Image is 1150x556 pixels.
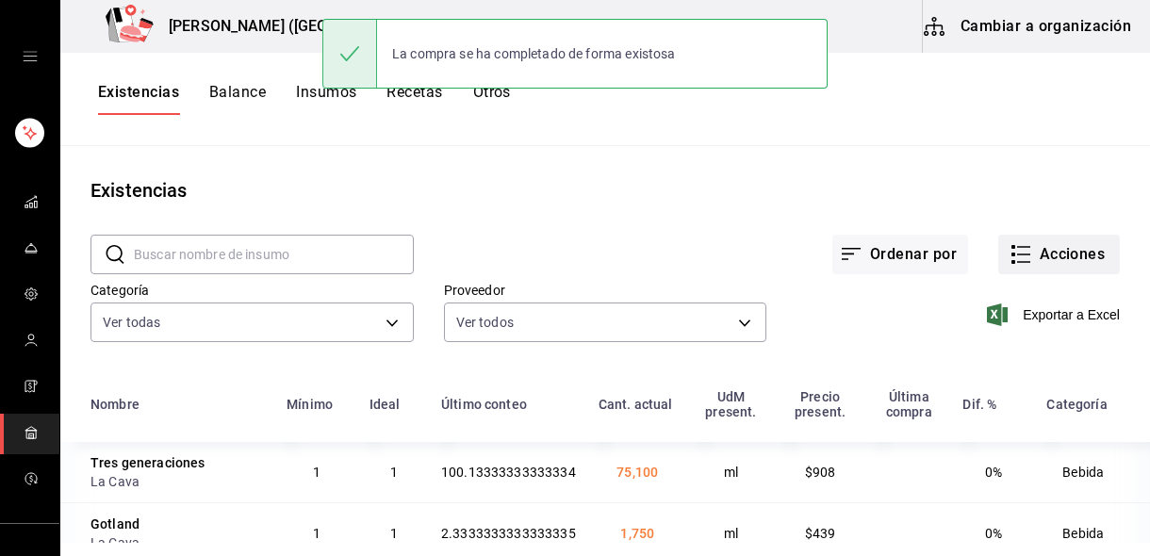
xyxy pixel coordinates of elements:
[599,397,673,412] div: Cant. actual
[962,397,996,412] div: Dif. %
[90,176,187,204] div: Existencias
[785,389,855,419] div: Precio present.
[805,526,836,541] span: $439
[90,397,140,412] div: Nombre
[296,83,356,115] button: Insumos
[154,15,447,38] h3: [PERSON_NAME] ([GEOGRAPHIC_DATA])
[699,389,763,419] div: UdM present.
[441,526,576,541] span: 2.3333333333333335
[390,465,398,480] span: 1
[805,465,836,480] span: $908
[878,389,940,419] div: Última compra
[991,303,1120,326] button: Exportar a Excel
[287,397,333,412] div: Mínimo
[23,49,38,64] button: open drawer
[90,515,140,533] div: Gotland
[998,235,1120,274] button: Acciones
[103,313,160,332] span: Ver todas
[444,284,767,297] label: Proveedor
[377,33,691,74] div: La compra se ha completado de forma existosa
[98,83,511,115] div: navigation tabs
[90,533,264,552] div: La Cava
[313,526,320,541] span: 1
[1035,442,1150,502] td: Bebida
[616,465,658,480] span: 75,100
[90,453,205,472] div: Tres generaciones
[313,465,320,480] span: 1
[832,235,968,274] button: Ordenar por
[620,526,654,541] span: 1,750
[1046,397,1107,412] div: Categoría
[441,397,527,412] div: Último conteo
[985,526,1002,541] span: 0%
[370,397,401,412] div: Ideal
[985,465,1002,480] span: 0%
[134,236,414,273] input: Buscar nombre de insumo
[441,465,576,480] span: 100.13333333333334
[688,442,774,502] td: ml
[390,526,398,541] span: 1
[98,83,179,115] button: Existencias
[90,472,264,491] div: La Cava
[209,83,266,115] button: Balance
[473,83,511,115] button: Otros
[386,83,442,115] button: Recetas
[456,313,514,332] span: Ver todos
[90,284,414,297] label: Categoría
